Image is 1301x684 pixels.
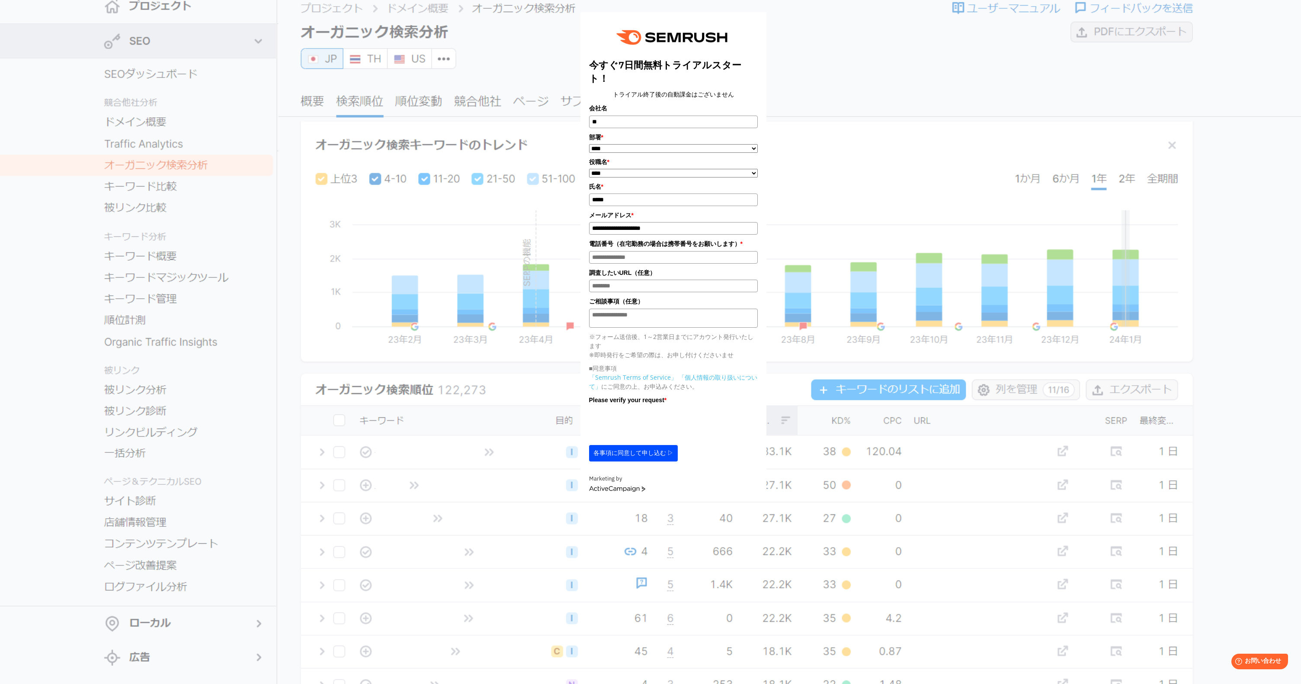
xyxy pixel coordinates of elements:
p: にご同意の上、お申込みください。 [589,373,758,391]
label: 部署 [589,132,758,142]
label: メールアドレス [589,210,758,220]
iframe: reCAPTCHA [589,407,721,441]
label: 氏名 [589,182,758,191]
iframe: Help widget launcher [1224,650,1291,674]
label: 調査したいURL（任意） [589,268,758,277]
a: 「個人情報の取り扱いについて」 [589,373,757,390]
label: 役職名 [589,157,758,167]
title: 今すぐ7日間無料トライアルスタート！ [589,58,758,85]
img: e6a379fe-ca9f-484e-8561-e79cf3a04b3f.png [610,21,737,54]
label: 会社名 [589,103,758,113]
p: ■同意事項 [589,364,758,373]
p: ※フォーム送信後、1～2営業日までにアカウント発行いたします ※即時発行をご希望の際は、お申し付けくださいませ [589,332,758,359]
a: 「Semrush Terms of Service」 [589,373,677,381]
button: 各事項に同意して申し込む ▷ [589,445,678,461]
label: ご相談事項（任意） [589,297,758,306]
label: 電話番号（在宅勤務の場合は携帯番号をお願いします） [589,239,758,248]
label: Please verify your request [589,395,758,405]
div: Marketing by [589,474,758,484]
center: トライアル終了後の自動課金はございません [589,90,758,99]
